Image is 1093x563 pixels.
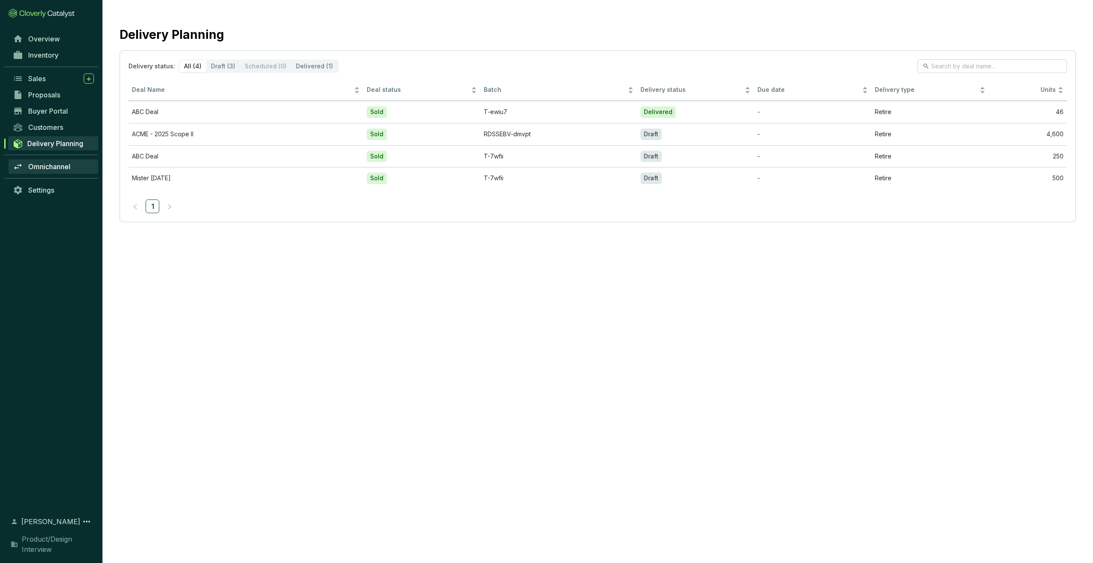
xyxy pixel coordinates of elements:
p: - [757,108,868,116]
span: Settings [28,186,54,194]
td: 4,600 [989,123,1067,145]
th: Delivery status [637,80,754,101]
td: Retire [871,145,989,167]
li: Previous Page [129,199,142,213]
div: Draft [640,129,662,140]
input: Search by deal name... [931,62,1054,71]
td: Retire [871,167,989,189]
div: Draft [640,151,662,162]
div: Sold [367,106,387,118]
th: Due date [754,80,871,101]
span: right [167,204,172,210]
th: Batch [480,80,637,101]
div: Sold [367,173,387,184]
div: Delivered [640,106,676,118]
td: 500 [989,167,1067,189]
button: left [129,199,142,213]
td: Retire [871,123,989,145]
div: Scheduled (0) [240,60,291,72]
td: Mister Oct 08 [129,167,363,189]
th: Deal status [363,80,481,101]
span: Delivery status [640,86,743,94]
span: Deal status [367,86,470,94]
span: Deal Name [132,86,352,94]
li: Next Page [163,199,176,213]
td: T-ewiu7 [480,101,637,123]
span: Sales [28,74,46,83]
a: Proposals [9,88,98,102]
td: T-7wfii [480,167,637,189]
span: Delivery type [875,86,978,94]
span: Due date [757,86,860,94]
a: Settings [9,183,98,197]
td: ABC Deal [129,145,363,167]
span: Product/Design Interview [22,534,94,554]
li: 1 [146,199,159,213]
span: [PERSON_NAME] [21,516,80,527]
span: Batch [484,86,625,94]
a: Inventory [9,48,98,62]
td: T-7wfii [480,145,637,167]
a: 1 [146,200,159,213]
td: ABC Deal [129,101,363,123]
h2: Delivery Planning [120,26,224,44]
span: Customers [28,123,63,132]
span: Delivery Planning [27,139,83,148]
div: Sold [367,129,387,140]
a: Omnichannel [9,159,98,174]
span: Overview [28,35,60,43]
td: RDSSEBV-dmvpt [480,123,637,145]
div: Draft (3) [206,60,240,72]
div: Delivered (1) [291,60,338,72]
th: Units [989,80,1067,101]
a: Delivery Planning [8,136,98,150]
span: left [132,204,138,210]
span: Units [992,86,1056,94]
td: Retire [871,101,989,123]
span: Omnichannel [28,162,70,171]
a: Sales [9,71,98,86]
p: - [757,174,868,182]
p: Delivery status: [129,62,175,70]
div: segmented control [178,59,339,73]
div: Draft [640,173,662,184]
span: Inventory [28,51,58,59]
span: Proposals [28,91,60,99]
a: Customers [9,120,98,135]
th: Delivery type [871,80,989,101]
div: Sold [367,151,387,162]
div: All (4) [179,60,206,72]
button: right [163,199,176,213]
span: Buyer Portal [28,107,68,115]
th: Deal Name [129,80,363,101]
td: ACME - 2025 Scope II [129,123,363,145]
a: Buyer Portal [9,104,98,118]
td: 250 [989,145,1067,167]
p: - [757,130,868,138]
td: 46 [989,101,1067,123]
a: Overview [9,32,98,46]
p: - [757,152,868,161]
